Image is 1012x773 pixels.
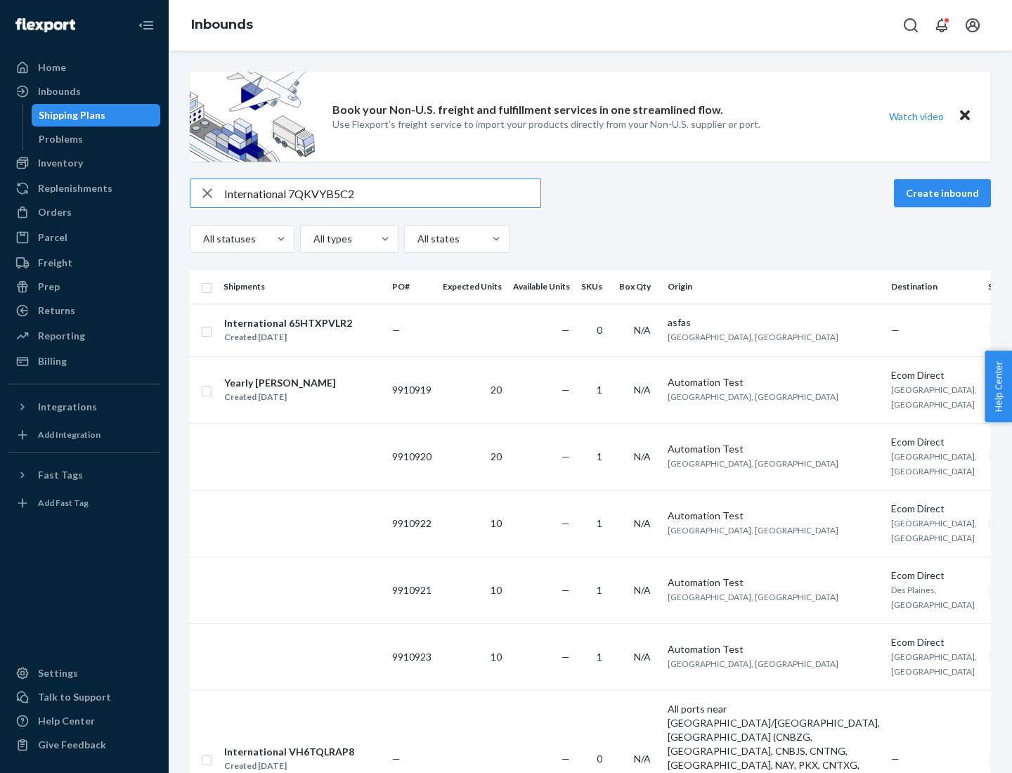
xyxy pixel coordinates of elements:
[387,270,437,304] th: PO#
[38,400,97,414] div: Integrations
[668,525,838,535] span: [GEOGRAPHIC_DATA], [GEOGRAPHIC_DATA]
[32,104,161,126] a: Shipping Plans
[8,662,160,684] a: Settings
[38,280,60,294] div: Prep
[491,517,502,529] span: 10
[891,585,975,610] span: Des Plaines, [GEOGRAPHIC_DATA]
[224,376,336,390] div: Yearly [PERSON_NAME]
[8,734,160,756] button: Give Feedback
[387,557,437,623] td: 9910921
[202,232,203,246] input: All statuses
[8,492,160,514] a: Add Fast Tag
[576,270,614,304] th: SKUs
[668,576,880,590] div: Automation Test
[191,17,253,32] a: Inbounds
[8,464,160,486] button: Fast Tags
[224,316,352,330] div: International 65HTXPVLR2
[38,156,83,170] div: Inventory
[332,117,760,131] p: Use Flexport’s freight service to import your products directly from your Non-U.S. supplier or port.
[38,304,75,318] div: Returns
[507,270,576,304] th: Available Units
[38,354,67,368] div: Billing
[634,651,651,663] span: N/A
[668,642,880,656] div: Automation Test
[891,651,977,677] span: [GEOGRAPHIC_DATA], [GEOGRAPHIC_DATA]
[959,11,987,39] button: Open account menu
[39,108,105,122] div: Shipping Plans
[562,753,570,765] span: —
[956,106,974,126] button: Close
[891,569,977,583] div: Ecom Direct
[614,270,662,304] th: Box Qty
[891,384,977,410] span: [GEOGRAPHIC_DATA], [GEOGRAPHIC_DATA]
[32,128,161,150] a: Problems
[562,384,570,396] span: —
[38,84,81,98] div: Inbounds
[387,623,437,690] td: 9910923
[8,56,160,79] a: Home
[8,325,160,347] a: Reporting
[562,517,570,529] span: —
[332,102,723,118] p: Book your Non-U.S. freight and fulfillment services in one streamlined flow.
[180,5,264,46] ol: breadcrumbs
[668,332,838,342] span: [GEOGRAPHIC_DATA], [GEOGRAPHIC_DATA]
[668,592,838,602] span: [GEOGRAPHIC_DATA], [GEOGRAPHIC_DATA]
[38,230,67,245] div: Parcel
[8,177,160,200] a: Replenishments
[38,60,66,74] div: Home
[634,584,651,596] span: N/A
[891,518,977,543] span: [GEOGRAPHIC_DATA], [GEOGRAPHIC_DATA]
[634,753,651,765] span: N/A
[491,651,502,663] span: 10
[891,368,977,382] div: Ecom Direct
[218,270,387,304] th: Shipments
[224,390,336,404] div: Created [DATE]
[897,11,925,39] button: Open Search Box
[562,450,570,462] span: —
[38,714,95,728] div: Help Center
[597,753,602,765] span: 0
[224,745,354,759] div: International VH6TQLRAP8
[985,351,1012,422] button: Help Center
[416,232,417,246] input: All states
[668,316,880,330] div: asfas
[39,132,83,146] div: Problems
[38,497,89,509] div: Add Fast Tag
[880,106,953,126] button: Watch video
[8,80,160,103] a: Inbounds
[891,502,977,516] div: Ecom Direct
[8,686,160,708] a: Talk to Support
[491,584,502,596] span: 10
[491,384,502,396] span: 20
[662,270,885,304] th: Origin
[387,423,437,490] td: 9910920
[38,205,72,219] div: Orders
[562,584,570,596] span: —
[894,179,991,207] button: Create inbound
[891,635,977,649] div: Ecom Direct
[8,152,160,174] a: Inventory
[312,232,313,246] input: All types
[8,710,160,732] a: Help Center
[224,179,540,207] input: Search inbounds by name, destination, msku...
[597,450,602,462] span: 1
[132,11,160,39] button: Close Navigation
[668,442,880,456] div: Automation Test
[668,391,838,402] span: [GEOGRAPHIC_DATA], [GEOGRAPHIC_DATA]
[597,384,602,396] span: 1
[891,435,977,449] div: Ecom Direct
[597,651,602,663] span: 1
[668,658,838,669] span: [GEOGRAPHIC_DATA], [GEOGRAPHIC_DATA]
[597,324,602,336] span: 0
[891,753,900,765] span: —
[38,666,78,680] div: Settings
[15,18,75,32] img: Flexport logo
[634,324,651,336] span: N/A
[387,490,437,557] td: 9910922
[8,299,160,322] a: Returns
[8,201,160,223] a: Orders
[38,738,106,752] div: Give Feedback
[392,324,401,336] span: —
[38,468,83,482] div: Fast Tags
